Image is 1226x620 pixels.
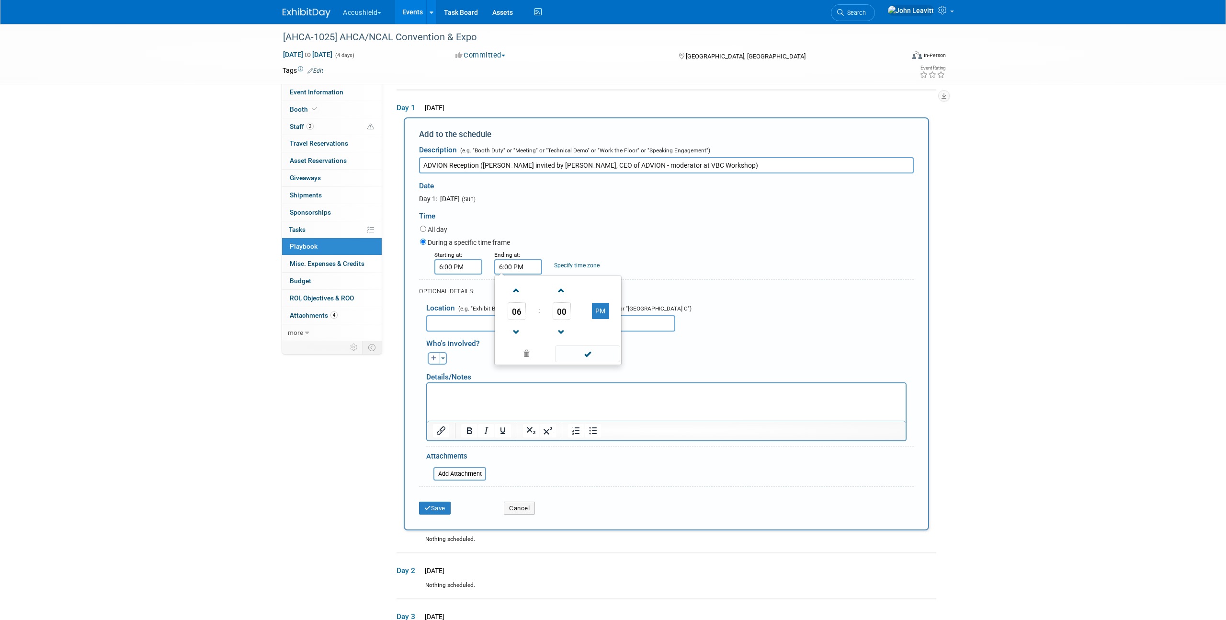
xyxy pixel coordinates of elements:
[282,255,382,272] a: Misc. Expenses & Credits
[426,365,907,382] div: Details/Notes
[508,320,526,344] a: Decrement Hour
[923,52,946,59] div: In-Person
[290,260,364,267] span: Misc. Expenses & Credits
[428,238,510,247] label: During a specific time frame
[458,147,710,154] span: (e.g. "Booth Duty" or "Meeting" or "Technical Demo" or "Work the Floor" or "Speaking Engagement")
[439,195,460,203] span: [DATE]
[686,53,806,60] span: [GEOGRAPHIC_DATA], [GEOGRAPHIC_DATA]
[282,187,382,204] a: Shipments
[290,311,338,319] span: Attachments
[508,302,526,320] span: Pick Hour
[523,424,539,437] button: Subscript
[536,302,542,320] td: :
[282,238,382,255] a: Playbook
[495,424,511,437] button: Underline
[456,305,692,312] span: (e.g. "Exhibit Booth" or "Meeting Room 123A" or "Exhibit Hall B" or "[GEOGRAPHIC_DATA] C")
[282,135,382,152] a: Travel Reservations
[290,88,343,96] span: Event Information
[433,424,449,437] button: Insert/edit link
[419,502,451,515] button: Save
[397,535,936,552] div: Nothing scheduled.
[419,287,914,296] div: OPTIONAL DETAILS:
[494,252,520,258] small: Ending at:
[844,9,866,16] span: Search
[282,290,382,307] a: ROI, Objectives & ROO
[290,242,318,250] span: Playbook
[290,139,348,147] span: Travel Reservations
[504,502,535,515] button: Cancel
[283,50,333,59] span: [DATE] [DATE]
[568,424,584,437] button: Numbered list
[330,311,338,319] span: 4
[283,8,330,18] img: ExhibitDay
[290,105,319,113] span: Booth
[307,68,323,74] a: Edit
[363,341,382,354] td: Toggle Event Tabs
[282,204,382,221] a: Sponsorships
[887,5,934,16] img: John Leavitt
[419,204,914,224] div: Time
[919,66,945,70] div: Event Rating
[419,195,437,203] span: Day 1:
[303,51,312,58] span: to
[419,128,914,140] div: Add to the schedule
[312,106,317,112] i: Booth reservation complete
[540,424,556,437] button: Superscript
[288,329,303,336] span: more
[461,195,476,203] span: (Sun)
[290,157,347,164] span: Asset Reservations
[426,451,486,464] div: Attachments
[397,103,420,113] span: Day 1
[912,51,922,59] img: Format-Inperson.png
[434,259,482,275] input: Start Time
[282,221,382,238] a: Tasks
[831,4,875,21] a: Search
[419,173,617,194] div: Date
[422,567,444,574] span: [DATE]
[553,320,571,344] a: Decrement Minute
[283,66,323,75] td: Tags
[428,225,447,234] label: All day
[282,101,382,118] a: Booth
[290,277,311,285] span: Budget
[434,252,462,258] small: Starting at:
[592,303,609,319] button: PM
[282,170,382,186] a: Giveaways
[461,424,477,437] button: Bold
[553,278,571,302] a: Increment Minute
[497,347,556,361] a: Clear selection
[282,324,382,341] a: more
[346,341,363,354] td: Personalize Event Tab Strip
[282,118,382,135] a: Staff2
[478,424,494,437] button: Italic
[334,52,354,58] span: (4 days)
[585,424,601,437] button: Bullet list
[555,348,621,361] a: Done
[427,383,906,421] iframe: Rich Text Area
[290,123,314,130] span: Staff
[553,302,571,320] span: Pick Minute
[847,50,946,64] div: Event Format
[554,262,600,269] a: Specify time zone
[289,226,306,233] span: Tasks
[290,191,322,199] span: Shipments
[282,84,382,101] a: Event Information
[422,104,444,112] span: [DATE]
[426,334,914,350] div: Who's involved?
[494,259,542,275] input: End Time
[282,307,382,324] a: Attachments4
[452,50,509,60] button: Committed
[280,29,889,46] div: [AHCA-1025] AHCA/NCAL Convention & Expo
[397,565,420,576] span: Day 2
[306,123,314,130] span: 2
[282,273,382,289] a: Budget
[397,581,936,598] div: Nothing scheduled.
[290,174,321,182] span: Giveaways
[367,123,374,131] span: Potential Scheduling Conflict -- at least one attendee is tagged in another overlapping event.
[290,208,331,216] span: Sponsorships
[426,304,455,312] span: Location
[508,278,526,302] a: Increment Hour
[290,294,354,302] span: ROI, Objectives & ROO
[419,146,457,154] span: Description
